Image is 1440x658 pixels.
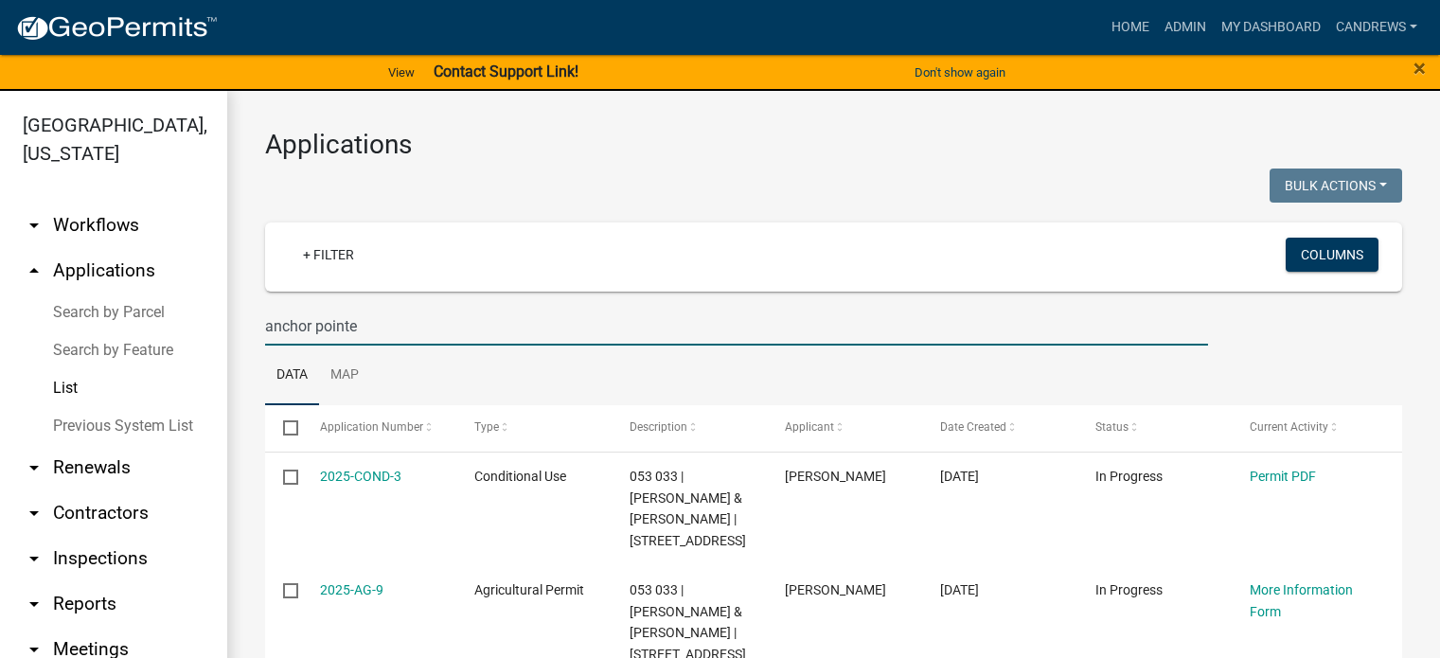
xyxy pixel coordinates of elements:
[940,469,979,484] span: 08/01/2025
[1095,582,1163,597] span: In Progress
[1095,420,1129,434] span: Status
[612,405,767,451] datatable-header-cell: Description
[785,582,886,597] span: Deb DeRoche
[630,469,746,548] span: 053 033 | DEROCHE STEVEN J & DEBORAH L | 297 Anchor Pointe Drive, Eatonton, GA. 31024
[265,129,1402,161] h3: Applications
[23,214,45,237] i: arrow_drop_down
[785,469,886,484] span: Deb DeRoche
[1104,9,1157,45] a: Home
[1232,405,1387,451] datatable-header-cell: Current Activity
[320,469,401,484] a: 2025-COND-3
[1095,469,1163,484] span: In Progress
[265,346,319,406] a: Data
[265,307,1208,346] input: Search for applications
[23,259,45,282] i: arrow_drop_up
[767,405,922,451] datatable-header-cell: Applicant
[1250,582,1353,619] a: More Information Form
[907,57,1013,88] button: Don't show again
[23,456,45,479] i: arrow_drop_down
[381,57,422,88] a: View
[288,238,369,272] a: + Filter
[320,420,423,434] span: Application Number
[940,420,1006,434] span: Date Created
[23,547,45,570] i: arrow_drop_down
[1413,57,1426,80] button: Close
[1250,469,1316,484] a: Permit PDF
[301,405,456,451] datatable-header-cell: Application Number
[940,582,979,597] span: 07/31/2025
[320,582,383,597] a: 2025-AG-9
[23,593,45,615] i: arrow_drop_down
[474,582,584,597] span: Agricultural Permit
[434,62,578,80] strong: Contact Support Link!
[630,420,687,434] span: Description
[785,420,834,434] span: Applicant
[1270,169,1402,203] button: Bulk Actions
[1076,405,1232,451] datatable-header-cell: Status
[1214,9,1328,45] a: My Dashboard
[474,469,566,484] span: Conditional Use
[922,405,1077,451] datatable-header-cell: Date Created
[474,420,499,434] span: Type
[265,405,301,451] datatable-header-cell: Select
[319,346,370,406] a: Map
[23,502,45,525] i: arrow_drop_down
[1413,55,1426,81] span: ×
[1328,9,1425,45] a: candrews
[1286,238,1378,272] button: Columns
[456,405,612,451] datatable-header-cell: Type
[1157,9,1214,45] a: Admin
[1250,420,1328,434] span: Current Activity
